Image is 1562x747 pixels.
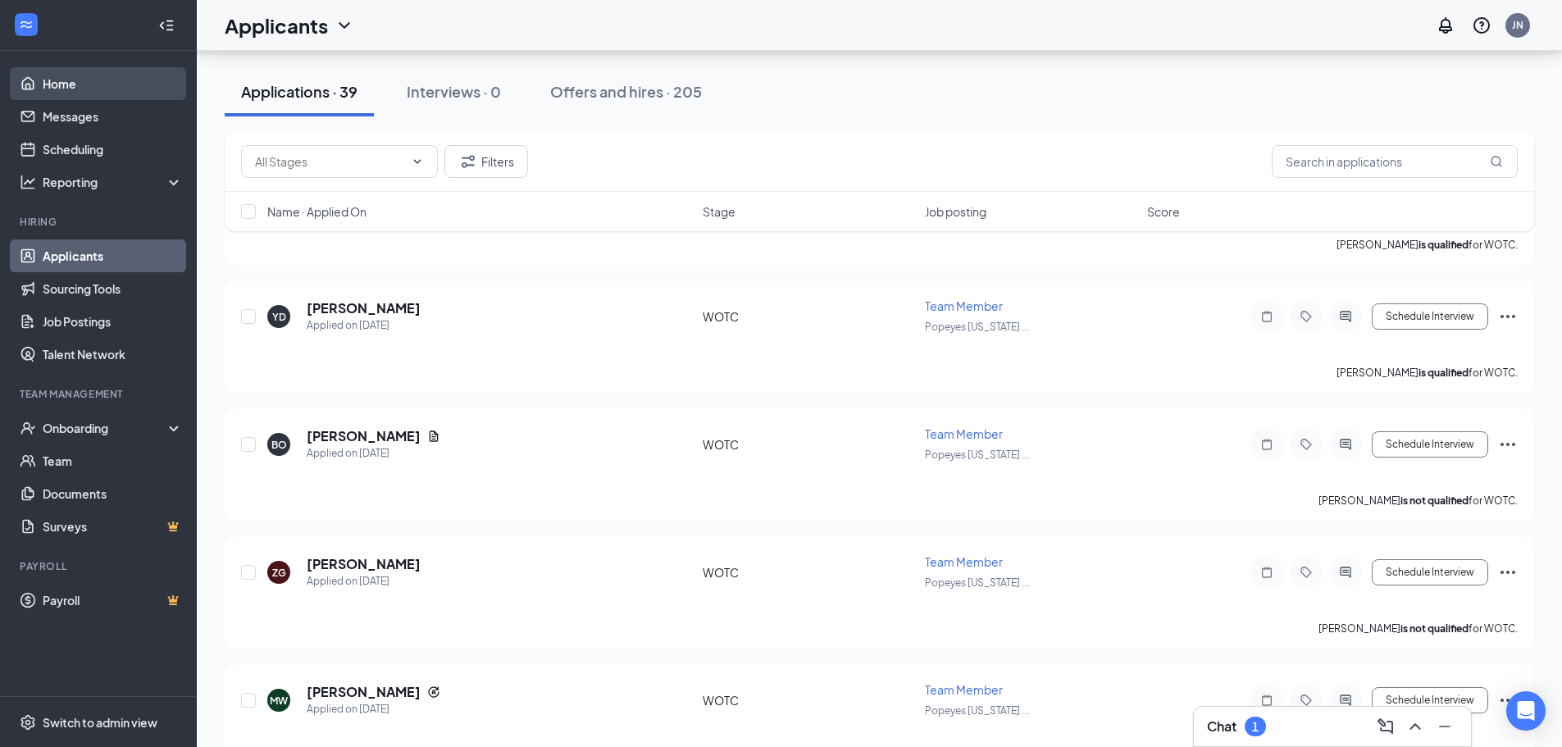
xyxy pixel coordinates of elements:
div: BO [271,438,287,452]
button: Schedule Interview [1372,559,1488,585]
span: Team Member [925,554,1003,569]
svg: ChevronDown [335,16,354,35]
svg: Collapse [158,17,175,34]
svg: Tag [1296,310,1316,323]
svg: Minimize [1435,717,1455,736]
a: Job Postings [43,305,183,338]
div: Interviews · 0 [407,81,501,102]
b: is not qualified [1400,494,1469,507]
svg: ComposeMessage [1376,717,1396,736]
svg: MagnifyingGlass [1490,155,1503,168]
svg: Document [427,430,440,443]
div: ZG [272,566,286,580]
span: Job posting [925,203,986,220]
span: Team Member [925,682,1003,697]
a: PayrollCrown [43,584,183,617]
h1: Applicants [225,11,328,39]
span: Name · Applied On [267,203,367,220]
svg: Notifications [1436,16,1455,35]
a: Scheduling [43,133,183,166]
button: ComposeMessage [1373,713,1399,740]
a: Talent Network [43,338,183,371]
h5: [PERSON_NAME] [307,555,421,573]
svg: Reapply [427,686,440,699]
a: Applicants [43,239,183,272]
h5: [PERSON_NAME] [307,299,421,317]
a: Team [43,444,183,477]
svg: Note [1257,566,1277,579]
svg: ChevronUp [1405,717,1425,736]
input: Search in applications [1272,145,1518,178]
svg: QuestionInfo [1472,16,1491,35]
button: Minimize [1432,713,1458,740]
svg: UserCheck [20,420,36,436]
input: All Stages [255,153,404,171]
svg: ActiveChat [1336,310,1355,323]
span: Popeyes [US_STATE] ... [925,576,1029,589]
a: Messages [43,100,183,133]
div: MW [270,694,288,708]
svg: Settings [20,714,36,731]
div: WOTC [703,436,915,453]
svg: Note [1257,438,1277,451]
div: Payroll [20,559,180,573]
div: Offers and hires · 205 [550,81,702,102]
svg: Ellipses [1498,563,1518,582]
button: ChevronUp [1402,713,1428,740]
svg: Filter [458,152,478,171]
div: Open Intercom Messenger [1506,691,1546,731]
a: Documents [43,477,183,510]
p: [PERSON_NAME] for WOTC. [1318,494,1518,508]
div: Onboarding [43,420,169,436]
div: Team Management [20,387,180,401]
h3: Chat [1207,717,1236,736]
button: Schedule Interview [1372,431,1488,458]
div: JN [1512,18,1523,32]
svg: ChevronDown [411,155,424,168]
div: Switch to admin view [43,714,157,731]
button: Filter Filters [444,145,528,178]
div: Applied on [DATE] [307,573,421,590]
b: is not qualified [1400,622,1469,635]
svg: ActiveChat [1336,566,1355,579]
h5: [PERSON_NAME] [307,427,421,445]
b: is qualified [1419,367,1469,379]
div: Applied on [DATE] [307,317,421,334]
div: Hiring [20,215,180,229]
div: Applied on [DATE] [307,701,440,717]
svg: Analysis [20,174,36,190]
svg: ActiveChat [1336,438,1355,451]
a: SurveysCrown [43,510,183,543]
svg: Ellipses [1498,307,1518,326]
span: Popeyes [US_STATE] ... [925,321,1029,333]
div: WOTC [703,308,915,325]
h5: [PERSON_NAME] [307,683,421,701]
div: Reporting [43,174,184,190]
a: Sourcing Tools [43,272,183,305]
div: YD [272,310,286,324]
svg: WorkstreamLogo [18,16,34,33]
span: Stage [703,203,735,220]
svg: Note [1257,694,1277,707]
span: Score [1147,203,1180,220]
div: 1 [1252,720,1259,734]
svg: Tag [1296,566,1316,579]
a: Home [43,67,183,100]
svg: Note [1257,310,1277,323]
svg: ActiveChat [1336,694,1355,707]
p: [PERSON_NAME] for WOTC. [1318,622,1518,635]
button: Schedule Interview [1372,687,1488,713]
div: Applied on [DATE] [307,445,440,462]
svg: Ellipses [1498,690,1518,710]
span: Popeyes [US_STATE] ... [925,704,1029,717]
svg: Tag [1296,694,1316,707]
p: [PERSON_NAME] for WOTC. [1337,366,1518,380]
span: Team Member [925,426,1003,441]
svg: Ellipses [1498,435,1518,454]
span: Popeyes [US_STATE] ... [925,449,1029,461]
button: Schedule Interview [1372,303,1488,330]
div: Applications · 39 [241,81,357,102]
div: WOTC [703,692,915,708]
span: Team Member [925,298,1003,313]
svg: Tag [1296,438,1316,451]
